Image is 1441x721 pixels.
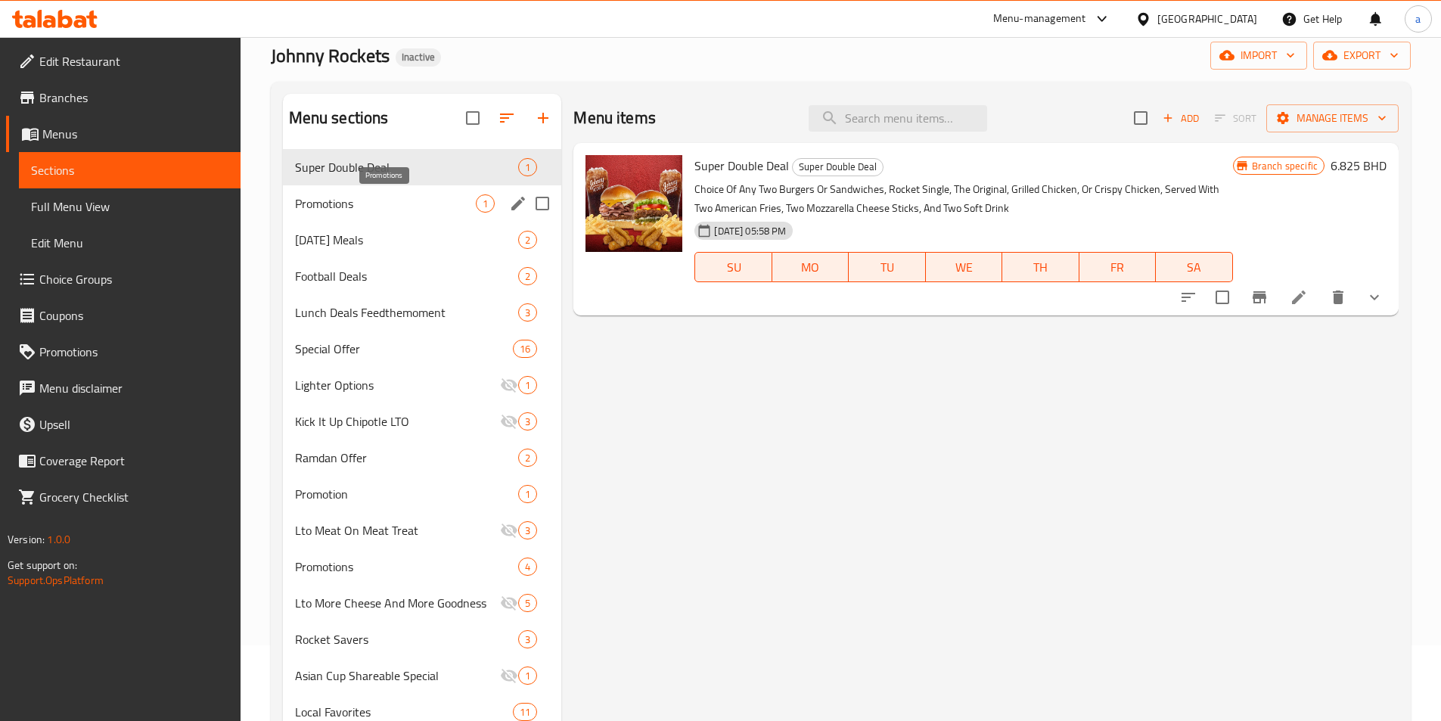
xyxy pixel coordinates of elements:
[457,102,489,134] span: Select all sections
[993,10,1086,28] div: Menu-management
[31,161,228,179] span: Sections
[518,449,537,467] div: items
[39,379,228,397] span: Menu disclaimer
[519,415,536,429] span: 3
[519,160,536,175] span: 1
[8,570,104,590] a: Support.OpsPlatform
[42,125,228,143] span: Menus
[507,192,530,215] button: edit
[283,585,562,621] div: Lto More Cheese And More Goodness5
[295,630,519,648] span: Rocket Savers
[1210,42,1307,70] button: import
[701,256,766,278] span: SU
[518,376,537,394] div: items
[295,521,501,539] span: Lto Meat On Meat Treat
[31,197,228,216] span: Full Menu View
[39,488,228,506] span: Grocery Checklist
[6,261,241,297] a: Choice Groups
[518,267,537,285] div: items
[19,225,241,261] a: Edit Menu
[295,412,501,430] div: Kick It Up Chipotle LTO
[519,560,536,574] span: 4
[295,194,477,213] span: Promotions
[518,594,537,612] div: items
[489,100,525,136] span: Sort sections
[283,185,562,222] div: Promotions1edit
[283,331,562,367] div: Special Offer16
[477,197,494,211] span: 1
[1278,109,1387,128] span: Manage items
[518,558,537,576] div: items
[283,294,562,331] div: Lunch Deals Feedthemoment3
[694,180,1232,218] p: Choice Of Any Two Burgers Or Sandwiches, Rocket Single, The Original, Grilled Chicken, Or Crispy ...
[518,412,537,430] div: items
[1085,256,1151,278] span: FR
[1320,279,1356,315] button: delete
[271,39,390,73] span: Johnny Rockets
[19,188,241,225] a: Full Menu View
[1157,107,1205,130] button: Add
[519,451,536,465] span: 2
[1266,104,1399,132] button: Manage items
[283,476,562,512] div: Promotion1
[6,406,241,443] a: Upsell
[396,48,441,67] div: Inactive
[295,449,519,467] span: Ramdan Offer
[1246,159,1324,173] span: Branch specific
[283,149,562,185] div: Super Double Deal1
[809,105,987,132] input: search
[31,234,228,252] span: Edit Menu
[694,252,772,282] button: SU
[1325,46,1399,65] span: export
[519,669,536,683] span: 1
[289,107,389,129] h2: Menu sections
[295,303,519,322] span: Lunch Deals Feedthemoment
[8,530,45,549] span: Version:
[6,116,241,152] a: Menus
[6,79,241,116] a: Branches
[283,512,562,549] div: Lto Meat On Meat Treat3
[1205,107,1266,130] span: Select section first
[585,155,682,252] img: Super Double Deal
[283,222,562,258] div: [DATE] Meals2
[514,342,536,356] span: 16
[283,549,562,585] div: Promotions4
[295,158,519,176] div: Super Double Deal
[500,521,518,539] svg: Inactive section
[19,152,241,188] a: Sections
[295,376,501,394] span: Lighter Options
[1222,46,1295,65] span: import
[500,412,518,430] svg: Inactive section
[573,107,656,129] h2: Menu items
[39,270,228,288] span: Choice Groups
[1157,107,1205,130] span: Add item
[6,43,241,79] a: Edit Restaurant
[295,558,519,576] span: Promotions
[519,487,536,502] span: 1
[500,594,518,612] svg: Inactive section
[514,705,536,719] span: 11
[849,252,926,282] button: TU
[1415,11,1421,27] span: a
[6,334,241,370] a: Promotions
[932,256,997,278] span: WE
[518,521,537,539] div: items
[1356,279,1393,315] button: show more
[519,269,536,284] span: 2
[295,594,501,612] span: Lto More Cheese And More Goodness
[295,703,514,721] div: Local Favorites
[39,415,228,434] span: Upsell
[47,530,70,549] span: 1.0.0
[1290,288,1308,306] a: Edit menu item
[500,667,518,685] svg: Inactive section
[295,231,519,249] span: [DATE] Meals
[694,154,789,177] span: Super Double Deal
[295,667,501,685] span: Asian Cup Shareable Special
[39,89,228,107] span: Branches
[518,630,537,648] div: items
